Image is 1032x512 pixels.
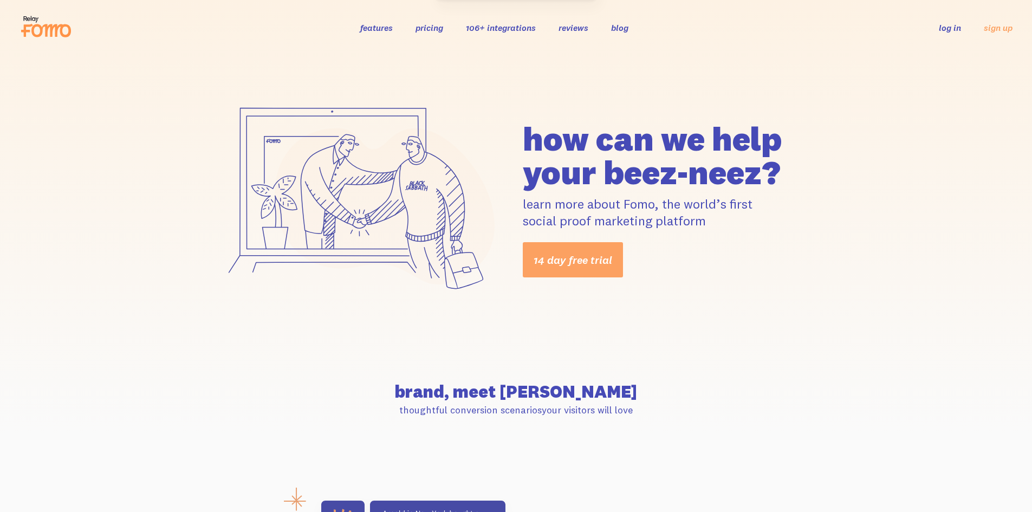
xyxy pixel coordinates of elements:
a: log in [939,22,961,33]
p: thoughtful conversion scenarios your visitors will love [214,404,819,416]
a: blog [611,22,628,33]
p: learn more about Fomo, the world’s first social proof marketing platform [523,196,819,229]
a: sign up [984,22,1012,34]
a: 106+ integrations [466,22,536,33]
a: reviews [559,22,588,33]
a: features [360,22,393,33]
a: 14 day free trial [523,242,623,277]
h2: brand, meet [PERSON_NAME] [214,383,819,400]
h1: how can we help your beez-neez? [523,122,819,189]
a: pricing [416,22,443,33]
